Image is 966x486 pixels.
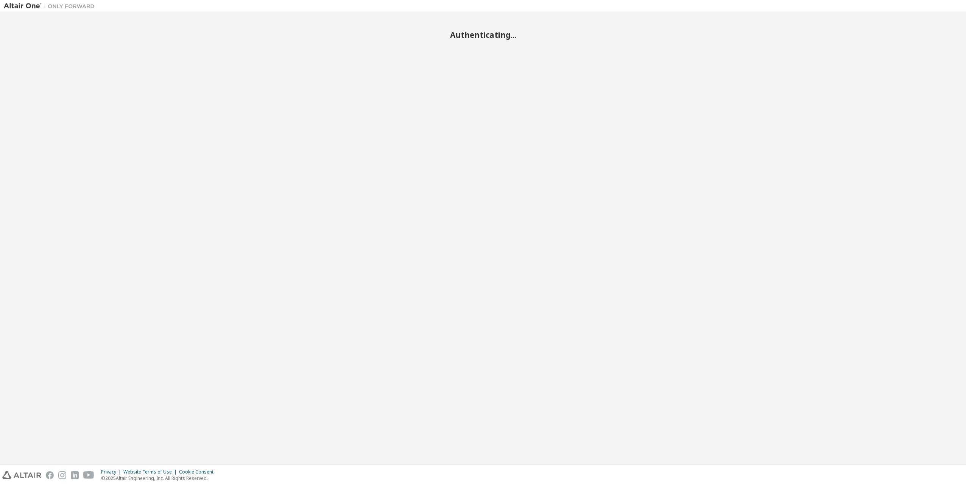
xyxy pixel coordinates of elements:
img: linkedin.svg [71,471,79,479]
img: youtube.svg [83,471,94,479]
div: Cookie Consent [179,469,218,475]
h2: Authenticating... [4,30,962,40]
img: altair_logo.svg [2,471,41,479]
img: Altair One [4,2,98,10]
img: facebook.svg [46,471,54,479]
div: Privacy [101,469,123,475]
div: Website Terms of Use [123,469,179,475]
p: © 2025 Altair Engineering, Inc. All Rights Reserved. [101,475,218,481]
img: instagram.svg [58,471,66,479]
